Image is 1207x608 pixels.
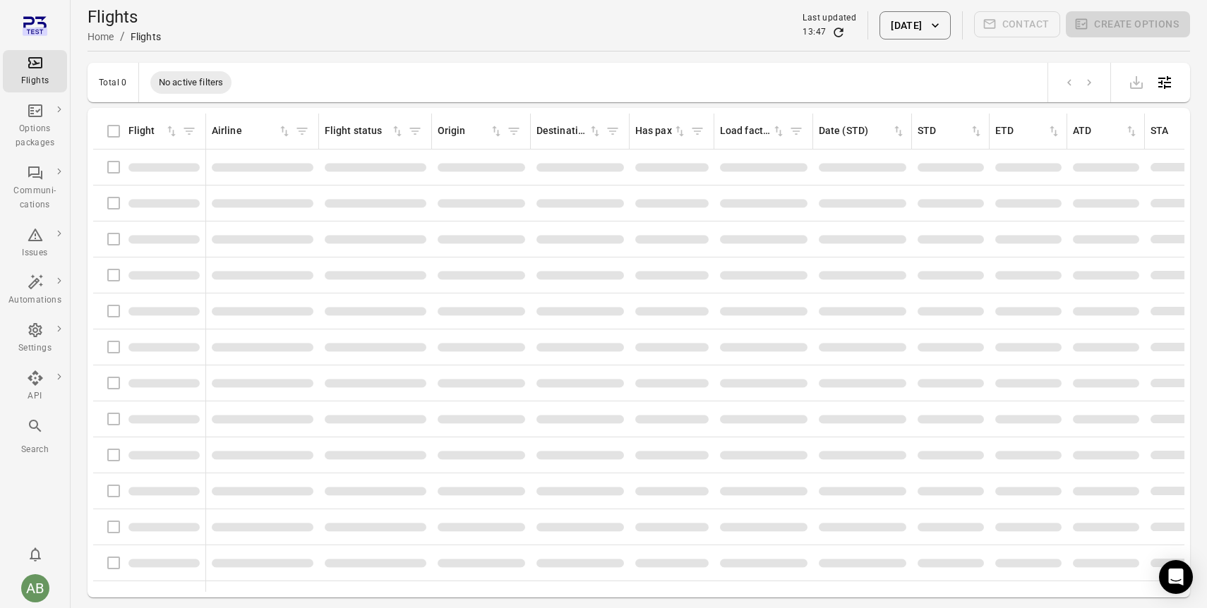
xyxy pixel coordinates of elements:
[536,123,602,139] div: Sort by destination in ascending order
[819,123,906,139] div: Sort by date (STD) in ascending order
[8,293,61,308] div: Automations
[995,123,1061,139] div: Sort by ETD in ascending order
[150,75,232,90] span: No active filters
[21,574,49,602] div: AB
[8,389,61,403] div: API
[16,569,55,608] button: Aslaug Bjarnadottir
[918,123,983,139] div: Sort by STD in ascending order
[1122,75,1151,88] span: Please make a selection to export
[8,122,61,150] div: Options packages
[325,123,404,139] div: Sort by flight status in ascending order
[720,123,786,139] div: Sort by load factor in ascending order
[3,269,67,312] a: Automations
[179,121,200,142] span: Filter by flight
[120,28,125,45] li: /
[8,74,61,88] div: Flights
[602,121,623,142] span: Filter by destination
[404,121,426,142] span: Filter by flight status
[1159,560,1193,594] div: Open Intercom Messenger
[974,11,1061,39] span: Please make a selection to create communications
[88,6,161,28] h1: Flights
[8,184,61,212] div: Communi-cations
[128,123,179,139] div: Sort by flight in ascending order
[879,11,950,39] button: [DATE]
[8,341,61,355] div: Settings
[1073,123,1139,139] div: Sort by ATD in ascending order
[438,123,503,139] div: Sort by origin in ascending order
[3,222,67,265] a: Issues
[99,78,127,87] div: Total 0
[131,30,161,44] div: Flights
[687,121,708,142] span: Filter by has pax
[503,121,524,142] span: Filter by origin
[1066,11,1190,39] span: Please make a selection to create an option package
[3,98,67,154] a: Options packages
[292,121,313,142] span: Filter by airline
[3,160,67,217] a: Communi-cations
[635,123,687,139] div: Sort by has pax in ascending order
[21,540,49,569] button: Notifications
[8,246,61,260] div: Issues
[786,121,807,142] span: Filter by load factor
[88,31,114,42] a: Home
[3,413,67,461] button: Search
[1059,73,1099,92] nav: pagination navigation
[3,317,67,360] a: Settings
[3,365,67,408] a: API
[8,443,61,457] div: Search
[212,123,292,139] div: Sort by airline in ascending order
[831,25,846,39] button: Refresh data
[803,11,856,25] div: Last updated
[803,25,826,39] div: 13:47
[3,50,67,92] a: Flights
[88,28,161,45] nav: Breadcrumbs
[1151,68,1179,97] button: Open table configuration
